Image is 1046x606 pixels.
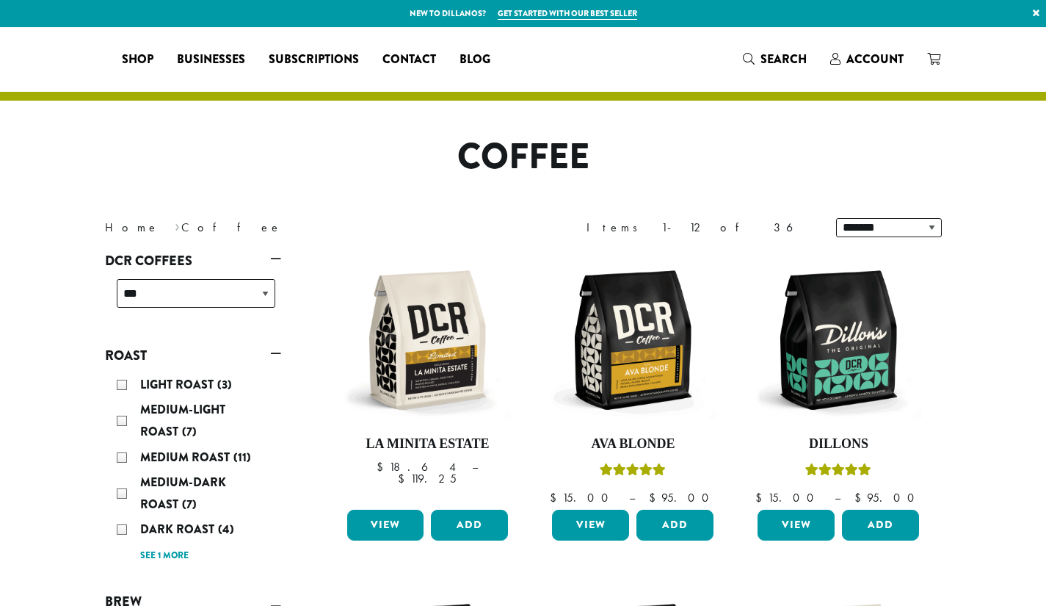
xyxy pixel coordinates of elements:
bdi: 95.00 [854,490,921,505]
bdi: 15.00 [755,490,821,505]
span: Dark Roast [140,521,218,538]
span: (7) [182,496,197,513]
span: $ [377,459,389,475]
span: $ [649,490,661,505]
div: Rated 5.00 out of 5 [805,461,871,483]
span: Blog [460,51,490,69]
h1: Coffee [94,136,953,178]
a: View [347,510,424,541]
button: Add [431,510,508,541]
span: Light Roast [140,376,217,393]
span: – [472,459,478,475]
span: $ [755,490,768,505]
span: $ [398,471,410,486]
a: Shop [110,48,165,71]
span: – [629,490,635,505]
bdi: 119.25 [398,471,457,486]
bdi: 15.00 [550,490,615,505]
img: DCR-12oz-Ava-Blonde-Stock-scaled.png [548,256,717,425]
button: Add [842,510,919,541]
a: Roast [105,343,281,368]
span: Account [846,51,904,68]
a: See 1 more [140,549,189,563]
span: (3) [217,376,232,393]
span: Contact [382,51,436,69]
a: View [552,510,629,541]
span: (7) [182,423,197,440]
h4: Ava Blonde [548,436,717,452]
a: Home [105,220,159,235]
span: (4) [218,521,234,538]
img: DCR-12oz-Dillons-Stock-scaled.png [754,256,923,425]
span: Search [760,51,807,68]
a: DillonsRated 5.00 out of 5 [754,256,923,504]
a: La Minita Estate [344,256,512,504]
span: Medium-Light Roast [140,401,225,440]
span: › [175,214,180,237]
bdi: 18.64 [377,459,458,475]
a: Search [731,47,818,71]
span: – [835,490,840,505]
span: $ [854,490,867,505]
h4: La Minita Estate [344,436,512,452]
img: DCR-12oz-La-Minita-Estate-Stock-scaled.png [343,256,512,425]
button: Add [636,510,713,541]
span: Businesses [177,51,245,69]
a: DCR Coffees [105,248,281,273]
div: Items 1-12 of 36 [586,219,814,237]
div: Roast [105,368,281,571]
a: Get started with our best seller [498,7,637,20]
span: $ [550,490,562,505]
span: Medium-Dark Roast [140,474,226,513]
span: Medium Roast [140,449,233,466]
span: (11) [233,449,251,466]
span: Shop [122,51,153,69]
h4: Dillons [754,436,923,452]
a: View [758,510,835,541]
span: Subscriptions [269,51,359,69]
bdi: 95.00 [649,490,716,505]
div: DCR Coffees [105,273,281,325]
nav: Breadcrumb [105,219,501,237]
div: Rated 5.00 out of 5 [600,461,666,483]
a: Ava BlondeRated 5.00 out of 5 [548,256,717,504]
